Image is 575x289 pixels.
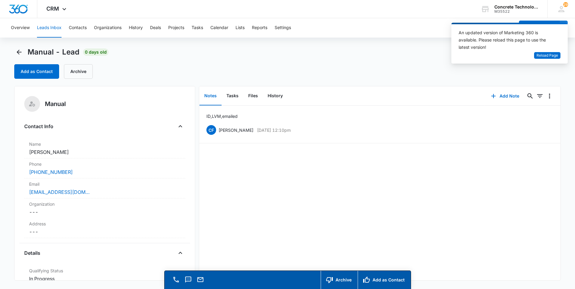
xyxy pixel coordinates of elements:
a: Text [184,279,192,284]
button: Tasks [222,87,243,105]
dd: In Progress [29,275,180,282]
span: Reload Page [537,53,558,58]
button: Overview [11,18,30,38]
h4: Details [24,249,40,257]
a: Call [172,279,180,284]
button: Archive [321,271,358,289]
span: CRM [46,5,59,12]
a: [PHONE_NUMBER] [29,168,73,176]
label: Email [29,181,180,187]
button: Call [172,275,180,284]
div: Qualifying StatusIn Progress [24,265,185,285]
div: Name[PERSON_NAME] [24,138,185,158]
div: account id [494,9,539,14]
a: Email [196,279,205,284]
div: Address--- [24,218,185,238]
button: Contacts [69,18,87,38]
div: account name [494,5,539,9]
span: CF [206,125,216,135]
button: Overflow Menu [545,91,554,101]
button: Lists [236,18,245,38]
div: Email[EMAIL_ADDRESS][DOMAIN_NAME] [24,178,185,198]
button: Close [176,121,185,131]
button: Settings [275,18,291,38]
button: Email [196,275,205,284]
h4: Contact Info [24,123,53,130]
button: Tasks [192,18,203,38]
dd: [PERSON_NAME] [29,148,180,156]
div: notifications count [563,2,568,7]
button: Reload Page [534,52,560,59]
button: Deals [150,18,161,38]
button: Text [184,275,192,284]
label: Address [29,221,180,227]
button: Files [243,87,263,105]
p: [DATE] 12:10pm [257,127,291,133]
button: History [263,87,288,105]
button: Organizations [94,18,122,38]
button: Add as Contact [358,271,411,289]
button: Add Contact [519,21,560,35]
button: Add as Contact [14,64,59,79]
button: Filters [535,91,545,101]
button: Projects [168,18,184,38]
h5: Manual [45,99,66,108]
span: Manual - Lead [28,48,79,57]
dd: --- [29,228,180,235]
div: Phone[PHONE_NUMBER] [24,158,185,178]
button: History [129,18,143,38]
button: Add Note [485,89,525,103]
button: Back [14,47,24,57]
a: [EMAIL_ADDRESS][DOMAIN_NAME] [29,188,90,196]
button: Calendar [210,18,228,38]
label: Name [29,141,180,147]
button: Notes [199,87,222,105]
label: Organization [29,201,180,207]
p: [PERSON_NAME] [219,127,253,133]
button: Close [176,248,185,258]
span: 29 [563,2,568,7]
button: Leads Inbox [37,18,62,38]
label: Phone [29,161,180,167]
button: Archive [64,64,93,79]
dd: --- [29,208,180,216]
div: Organization--- [24,198,185,218]
div: An updated version of Marketing 360 is available. Please reload this page to use the latest version! [459,29,553,51]
button: Search... [525,91,535,101]
button: Reports [252,18,267,38]
span: 0 days old [83,48,109,56]
label: Qualifying Status [29,267,180,274]
p: ID, LVM, emailed [206,113,238,119]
